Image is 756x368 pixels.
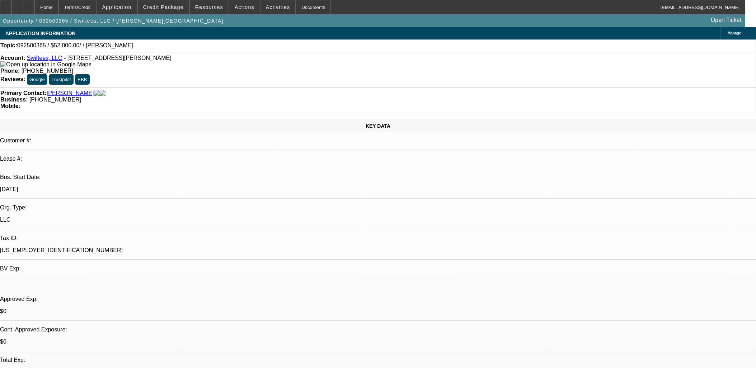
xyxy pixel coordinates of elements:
[0,61,91,68] img: Open up location in Google Maps
[3,18,224,24] span: Opportunity / 092500365 / Swiftees, LLC / [PERSON_NAME][GEOGRAPHIC_DATA]
[27,55,62,61] a: Swiftees, LLC
[708,14,744,26] a: Open Ticket
[0,90,47,96] strong: Primary Contact:
[0,103,20,109] strong: Mobile:
[49,74,73,85] button: Trustpilot
[260,0,296,14] button: Activities
[47,90,94,96] a: [PERSON_NAME]
[728,31,741,35] span: Manage
[0,42,17,49] strong: Topic:
[102,4,131,10] span: Application
[0,76,25,82] strong: Reviews:
[97,0,137,14] button: Application
[27,74,47,85] button: Google
[5,30,75,36] span: APPLICATION INFORMATION
[0,55,25,61] strong: Account:
[75,74,90,85] button: BBB
[138,0,189,14] button: Credit Package
[17,42,133,49] span: 092500365 / $52,000.00/ / [PERSON_NAME]
[235,4,254,10] span: Actions
[0,96,28,103] strong: Business:
[143,4,184,10] span: Credit Package
[29,96,81,103] span: [PHONE_NUMBER]
[366,123,390,129] span: KEY DATA
[94,90,100,96] img: facebook-icon.png
[190,0,229,14] button: Resources
[266,4,290,10] span: Activities
[0,68,20,74] strong: Phone:
[0,61,91,67] a: View Google Maps
[195,4,223,10] span: Resources
[64,55,172,61] span: - [STREET_ADDRESS][PERSON_NAME]
[229,0,260,14] button: Actions
[22,68,73,74] span: [PHONE_NUMBER]
[100,90,105,96] img: linkedin-icon.png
